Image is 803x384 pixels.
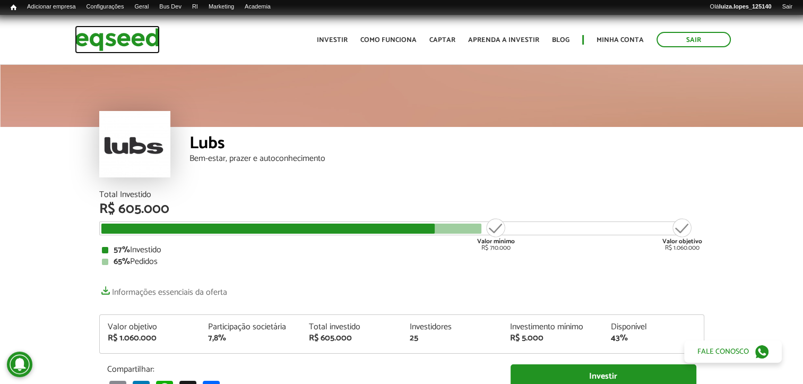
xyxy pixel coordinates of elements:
a: Blog [552,37,569,44]
div: Disponível [611,323,696,331]
a: Sair [657,32,731,47]
a: Oláluiza.lopes_125140 [704,3,776,11]
div: Investidores [409,323,494,331]
a: Academia [239,3,276,11]
div: Valor objetivo [108,323,193,331]
div: Investimento mínimo [510,323,595,331]
a: Fale conosco [684,340,782,363]
strong: 65% [114,254,130,269]
span: Início [11,4,16,11]
img: EqSeed [75,25,160,54]
a: Aprenda a investir [468,37,539,44]
strong: luiza.lopes_125140 [719,3,772,10]
a: Configurações [81,3,129,11]
div: Participação societária [208,323,293,331]
div: Lubs [189,135,704,155]
div: R$ 605.000 [309,334,394,343]
a: Investir [317,37,348,44]
div: R$ 5.000 [510,334,595,343]
a: Captar [429,37,455,44]
div: R$ 605.000 [99,202,704,216]
a: Início [5,3,22,13]
a: Como funciona [360,37,417,44]
p: Compartilhar: [107,364,495,374]
div: Investido [102,246,702,254]
div: Total investido [309,323,394,331]
a: Informações essenciais da oferta [99,282,227,297]
a: Adicionar empresa [22,3,81,11]
div: Bem-estar, prazer e autoconhecimento [189,155,704,163]
div: Total Investido [99,191,704,199]
strong: 57% [114,243,130,257]
a: Minha conta [597,37,644,44]
div: 43% [611,334,696,343]
a: RI [187,3,203,11]
a: Bus Dev [154,3,187,11]
a: Marketing [203,3,239,11]
strong: Valor mínimo [477,236,515,246]
a: Sair [776,3,798,11]
a: Geral [129,3,154,11]
div: 7,8% [208,334,293,343]
div: Pedidos [102,258,702,266]
div: R$ 710.000 [476,217,516,251]
div: R$ 1.060.000 [662,217,702,251]
div: R$ 1.060.000 [108,334,193,343]
div: 25 [409,334,494,343]
strong: Valor objetivo [662,236,702,246]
